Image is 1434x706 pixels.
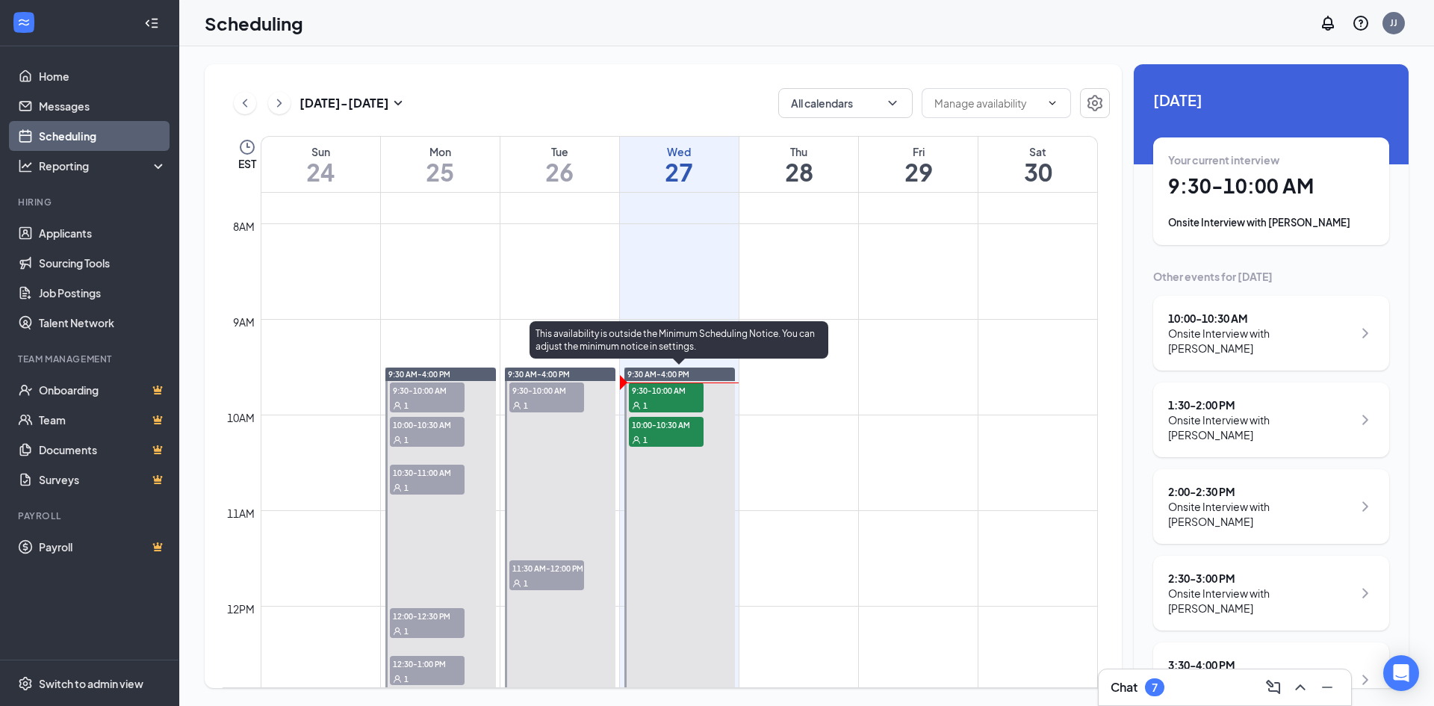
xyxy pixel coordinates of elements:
a: Job Postings [39,278,167,308]
span: 12:00-12:30 PM [390,608,465,623]
div: JJ [1390,16,1397,29]
svg: ChevronRight [1356,671,1374,689]
svg: ChevronDown [1046,97,1058,109]
h1: 29 [859,159,978,185]
a: August 27, 2025 [620,137,739,192]
span: 9:30 AM-4:00 PM [388,369,450,380]
span: 1 [404,626,409,637]
h1: 25 [381,159,500,185]
svg: Settings [1086,94,1104,112]
div: Onsite Interview with [PERSON_NAME] [1168,215,1374,230]
span: 1 [404,483,409,493]
span: 9:30-10:00 AM [509,383,584,397]
a: Settings [1080,88,1110,118]
div: 2:00 - 2:30 PM [1168,484,1353,499]
span: 1 [404,400,409,411]
div: Open Intercom Messenger [1383,655,1419,691]
div: 11am [224,505,258,521]
a: SurveysCrown [39,465,167,495]
a: August 30, 2025 [978,137,1097,192]
div: Onsite Interview with [PERSON_NAME] [1168,586,1353,616]
svg: ChevronRight [1356,498,1374,515]
h1: 27 [620,159,739,185]
span: 12:30-1:00 PM [390,656,465,671]
button: Minimize [1315,675,1339,699]
a: Messages [39,91,167,121]
span: 1 [643,435,648,445]
div: 10am [224,409,258,426]
div: 9am [230,314,258,330]
svg: SmallChevronDown [389,94,407,112]
button: ChevronUp [1288,675,1312,699]
a: PayrollCrown [39,532,167,562]
span: 11:30 AM-12:00 PM [509,560,584,575]
svg: QuestionInfo [1352,14,1370,32]
a: Applicants [39,218,167,248]
a: Home [39,61,167,91]
input: Manage availability [934,95,1040,111]
svg: User [632,401,641,410]
div: Sun [261,144,380,159]
svg: Collapse [144,16,159,31]
svg: User [512,401,521,410]
div: Team Management [18,353,164,365]
h1: Scheduling [205,10,303,36]
svg: ChevronLeft [238,94,252,112]
span: 1 [524,578,528,589]
svg: ChevronDown [885,96,900,111]
div: 1:30 - 2:00 PM [1168,397,1353,412]
button: ComposeMessage [1261,675,1285,699]
h1: 26 [500,159,619,185]
svg: User [393,401,402,410]
svg: ChevronRight [272,94,287,112]
div: Other events for [DATE] [1153,269,1389,284]
div: Onsite Interview with [PERSON_NAME] [1168,499,1353,529]
a: Talent Network [39,308,167,338]
svg: User [393,483,402,492]
svg: Analysis [18,158,33,173]
a: Scheduling [39,121,167,151]
svg: User [512,579,521,588]
a: OnboardingCrown [39,375,167,405]
svg: ComposeMessage [1264,678,1282,696]
h1: 30 [978,159,1097,185]
span: EST [238,156,256,171]
div: Thu [739,144,858,159]
h3: [DATE] - [DATE] [299,95,389,111]
div: Mon [381,144,500,159]
div: Reporting [39,158,167,173]
div: Tue [500,144,619,159]
span: 10:00-10:30 AM [390,417,465,432]
svg: Settings [18,676,33,691]
span: 9:30-10:00 AM [390,383,465,397]
div: Payroll [18,510,164,522]
a: Sourcing Tools [39,248,167,278]
button: ChevronLeft [234,92,256,114]
div: 2:30 - 3:00 PM [1168,571,1353,586]
div: 8am [230,218,258,235]
a: August 28, 2025 [739,137,858,192]
svg: ChevronRight [1356,584,1374,602]
h1: 9:30 - 10:00 AM [1168,173,1374,199]
a: August 29, 2025 [859,137,978,192]
svg: ChevronRight [1356,411,1374,429]
h1: 28 [739,159,858,185]
svg: Clock [238,138,256,156]
h3: Chat [1111,679,1137,696]
svg: User [632,436,641,445]
a: DocumentsCrown [39,435,167,465]
div: Onsite Interview with [PERSON_NAME] [1168,412,1353,442]
span: 1 [404,435,409,445]
svg: User [393,436,402,445]
div: Your current interview [1168,152,1374,167]
svg: ChevronUp [1291,678,1309,696]
svg: User [393,675,402,684]
button: ChevronRight [268,92,291,114]
svg: User [393,627,402,636]
span: 1 [643,400,648,411]
a: August 25, 2025 [381,137,500,192]
div: Wed [620,144,739,159]
a: August 24, 2025 [261,137,380,192]
span: 9:30 AM-4:00 PM [508,369,570,380]
span: [DATE] [1153,88,1389,111]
